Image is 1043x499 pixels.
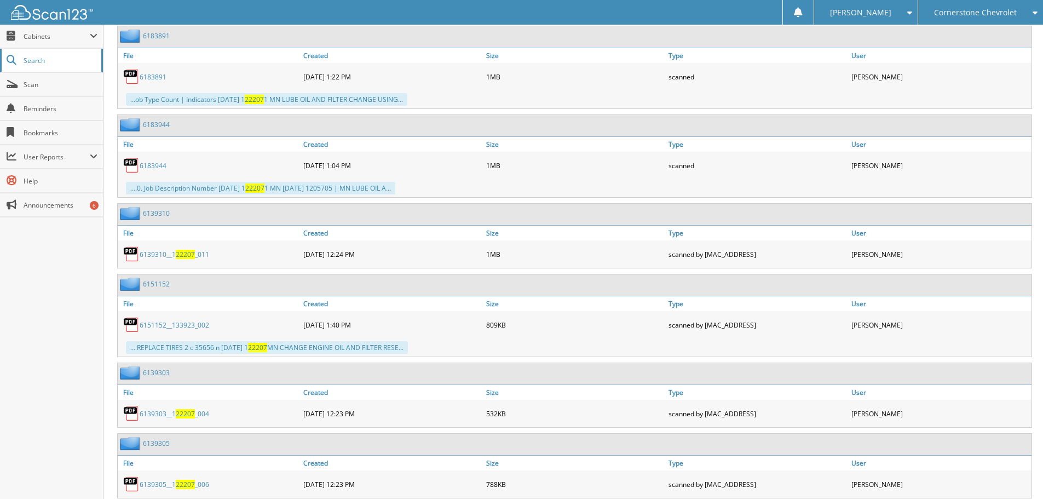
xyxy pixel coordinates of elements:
div: 1MB [483,154,666,176]
a: 6183891 [143,31,170,41]
span: Cabinets [24,32,90,41]
div: [DATE] 12:23 PM [301,403,483,425]
div: [DATE] 12:24 PM [301,243,483,265]
a: User [849,385,1032,400]
a: 6139303 [143,368,170,377]
a: Created [301,296,483,311]
span: Announcements [24,200,97,210]
a: 6183944 [140,161,166,170]
div: 809KB [483,314,666,336]
span: Bookmarks [24,128,97,137]
div: [PERSON_NAME] [849,473,1032,495]
span: 22207 [176,409,195,418]
a: 6139310 [143,209,170,218]
span: Cornerstone Chevrolet [934,9,1017,16]
a: File [118,385,301,400]
a: Type [666,48,849,63]
a: Size [483,456,666,471]
span: Scan [24,80,97,89]
span: Reminders [24,104,97,113]
a: 6151152__133923_002 [140,320,209,330]
div: scanned by [MAC_ADDRESS] [666,473,849,495]
img: PDF.png [123,68,140,85]
a: 6139305__122207_006 [140,480,209,489]
div: scanned [666,154,849,176]
img: folder2.png [120,29,143,43]
div: [PERSON_NAME] [849,66,1032,88]
img: folder2.png [120,118,143,131]
a: Size [483,226,666,240]
div: [DATE] 12:23 PM [301,473,483,495]
span: Search [24,56,96,65]
div: 6 [90,201,99,210]
a: 6139303__122207_004 [140,409,209,418]
a: 6139305 [143,439,170,448]
div: scanned by [MAC_ADDRESS] [666,314,849,336]
div: scanned [666,66,849,88]
img: PDF.png [123,157,140,174]
a: Size [483,48,666,63]
a: User [849,48,1032,63]
div: 1MB [483,66,666,88]
img: folder2.png [120,277,143,291]
img: PDF.png [123,476,140,492]
div: 788KB [483,473,666,495]
a: Created [301,48,483,63]
img: PDF.png [123,405,140,422]
div: [PERSON_NAME] [849,314,1032,336]
span: 22207 [245,95,264,104]
div: 532KB [483,403,666,425]
a: Size [483,385,666,400]
a: File [118,48,301,63]
a: Created [301,456,483,471]
span: 22207 [248,343,267,352]
img: folder2.png [120,366,143,380]
div: ....0. Job Description Number [DATE] 1 1 MN [DATE] 1205705 | MN LUBE OIL A... [126,182,395,194]
div: [PERSON_NAME] [849,154,1032,176]
img: PDF.png [123,317,140,333]
span: User Reports [24,152,90,162]
a: User [849,226,1032,240]
img: PDF.png [123,246,140,262]
div: [DATE] 1:04 PM [301,154,483,176]
span: 22207 [245,183,264,193]
img: folder2.png [120,207,143,220]
a: File [118,226,301,240]
div: scanned by [MAC_ADDRESS] [666,403,849,425]
a: Created [301,385,483,400]
div: [DATE] 1:22 PM [301,66,483,88]
a: User [849,296,1032,311]
a: Type [666,137,849,152]
a: Created [301,226,483,240]
a: File [118,456,301,471]
a: 6151152 [143,279,170,289]
span: [PERSON_NAME] [830,9,891,16]
a: Type [666,456,849,471]
a: Created [301,137,483,152]
a: 6183944 [143,120,170,129]
a: User [849,456,1032,471]
div: [PERSON_NAME] [849,403,1032,425]
iframe: Chat Widget [988,446,1043,499]
a: Size [483,137,666,152]
a: File [118,296,301,311]
a: 6183891 [140,72,166,82]
span: 22207 [176,480,195,489]
a: Type [666,385,849,400]
span: Help [24,176,97,186]
a: Type [666,296,849,311]
a: Type [666,226,849,240]
div: [PERSON_NAME] [849,243,1032,265]
div: 1MB [483,243,666,265]
div: [DATE] 1:40 PM [301,314,483,336]
div: scanned by [MAC_ADDRESS] [666,243,849,265]
a: Size [483,296,666,311]
a: 6139310__122207_011 [140,250,209,259]
div: ... REPLACE TIRES 2 c 35656 n [DATE] 1 MN CHANGE ENGINE OIL AND FILTER RESE... [126,341,408,354]
img: scan123-logo-white.svg [11,5,93,20]
img: folder2.png [120,437,143,450]
span: 22207 [176,250,195,259]
a: File [118,137,301,152]
a: User [849,137,1032,152]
